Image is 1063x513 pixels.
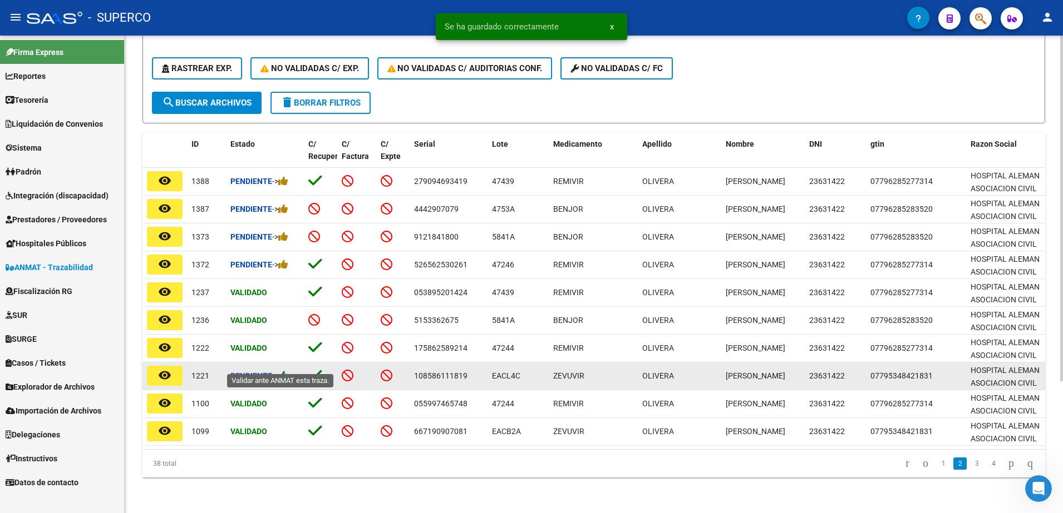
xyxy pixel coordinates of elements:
span: SURGE [6,333,37,345]
a: 2 [953,457,967,470]
strong: Pendiente [230,260,272,269]
span: 1099 [191,427,209,436]
datatable-header-cell: Serial [410,132,488,181]
div: Soporte dice… [9,144,214,177]
button: Inicio [194,4,215,26]
span: OLIVERA [642,371,674,380]
span: -> [272,232,288,241]
span: Razon Social [971,140,1017,148]
span: 526562530261 [414,260,467,269]
span: Padrón [6,166,41,178]
span: [PERSON_NAME] [726,288,785,297]
span: 1100 [191,399,209,408]
iframe: Intercom live chat [1025,475,1052,502]
span: BENJOR [553,232,583,241]
span: Instructivos [6,452,57,465]
span: 1222 [191,343,209,352]
span: 23631422 [809,232,845,241]
span: HOSPITAL ALEMAN ASOCIACION CIVIL [971,421,1040,443]
span: OLIVERA [642,316,674,325]
span: 23631422 [809,427,845,436]
span: 07796285277314 [870,399,933,408]
div: usuario: 303109 clave: Superco2020 [18,151,161,162]
span: 108586111819 [414,371,467,380]
span: 1373 [191,232,209,241]
span: REMIVIR [553,177,584,186]
span: HOSPITAL ALEMAN ASOCIACION CIVIL [971,338,1040,360]
span: 47244 [492,399,514,408]
span: Tesorería [6,94,48,106]
span: Importación de Archivos [6,405,101,417]
span: REMIVIR [553,399,584,408]
span: Fiscalización RG [6,285,72,297]
span: 23631422 [809,260,845,269]
a: 4 [987,457,1000,470]
mat-icon: delete [280,96,294,109]
div: Si es una trazabilidad nueva y se encuentra en ANMAT ud puede presonar el botón de Forzar actuali... [9,210,183,278]
mat-icon: remove_red_eye [158,313,171,326]
span: 07796285283520 [870,232,933,241]
strong: Validado [230,288,267,297]
div: gracias [168,177,214,201]
span: 279094693419 [414,177,467,186]
strong: Validado [230,343,267,352]
datatable-header-cell: Medicamento [549,132,638,181]
span: 1237 [191,288,209,297]
button: No validadas c/ FC [560,57,673,79]
div: De ser una modificación nos deberá informar para que le actualicemos nosotros [18,286,174,318]
span: HOSPITAL ALEMAN ASOCIACION CIVIL [971,171,1040,193]
span: DNI [809,140,822,148]
span: 1387 [191,205,209,213]
span: HOSPITAL ALEMAN ASOCIACION CIVIL [971,255,1040,276]
span: HOSPITAL ALEMAN ASOCIACION CIVIL [971,394,1040,415]
mat-icon: remove_red_eye [158,285,171,298]
mat-icon: search [162,96,175,109]
div: usuario: 303109 clave: Superco2020 [9,144,170,168]
div: quiero la clave de pami porque no la encuentro para poder ingresar a la pagina directamente y pod... [40,78,214,135]
span: HOSPITAL ALEMAN ASOCIACION CIVIL [971,199,1040,221]
li: page 4 [985,454,1002,473]
datatable-header-cell: C/ Factura [337,132,376,181]
span: Apellido [642,140,672,148]
span: 23631422 [809,371,845,380]
span: OLIVERA [642,260,674,269]
span: Hospitales Públicos [6,237,86,250]
div: Soporte dice… [9,326,214,385]
span: ID [191,140,199,148]
span: Prestadores / Proveedores [6,213,107,226]
span: -> [272,371,288,380]
span: Liquidación de Convenios [6,118,103,130]
datatable-header-cell: Apellido [638,132,721,181]
button: Selector de gif [35,364,44,373]
span: 47439 [492,177,514,186]
span: Casos / Tickets [6,357,66,369]
span: Medicamento [553,140,602,148]
span: [PERSON_NAME] [726,371,785,380]
span: ANMAT - Trazabilidad [6,261,93,273]
span: 1388 [191,177,209,186]
mat-icon: remove_red_eye [158,174,171,187]
span: 23631422 [809,288,845,297]
span: Serial [414,140,435,148]
li: page 2 [952,454,968,473]
span: SUR [6,309,27,321]
span: Borrar Filtros [280,98,361,108]
p: El equipo también puede ayudar [54,14,173,25]
strong: Pendiente [230,177,272,186]
mat-icon: remove_red_eye [158,424,171,437]
button: Buscar Archivos [152,92,262,114]
span: 5841A [492,316,515,325]
div: Carolina dice… [9,31,214,78]
mat-icon: remove_red_eye [158,368,171,382]
a: 1 [937,457,950,470]
span: No Validadas c/ Exp. [260,63,359,73]
span: Se ha guardado correctamente [445,21,559,32]
strong: Validado [230,316,267,325]
span: x [610,22,614,32]
span: OLIVERA [642,399,674,408]
div: quiero la clave de pami porque no la encuentro para poder ingresar a la pagina directamente y pod... [49,84,205,128]
span: HOSPITAL ALEMAN ASOCIACION CIVIL [971,310,1040,332]
div: Soporte dice… [9,279,214,326]
span: 055997465748 [414,399,467,408]
span: EACB2A [492,427,521,436]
